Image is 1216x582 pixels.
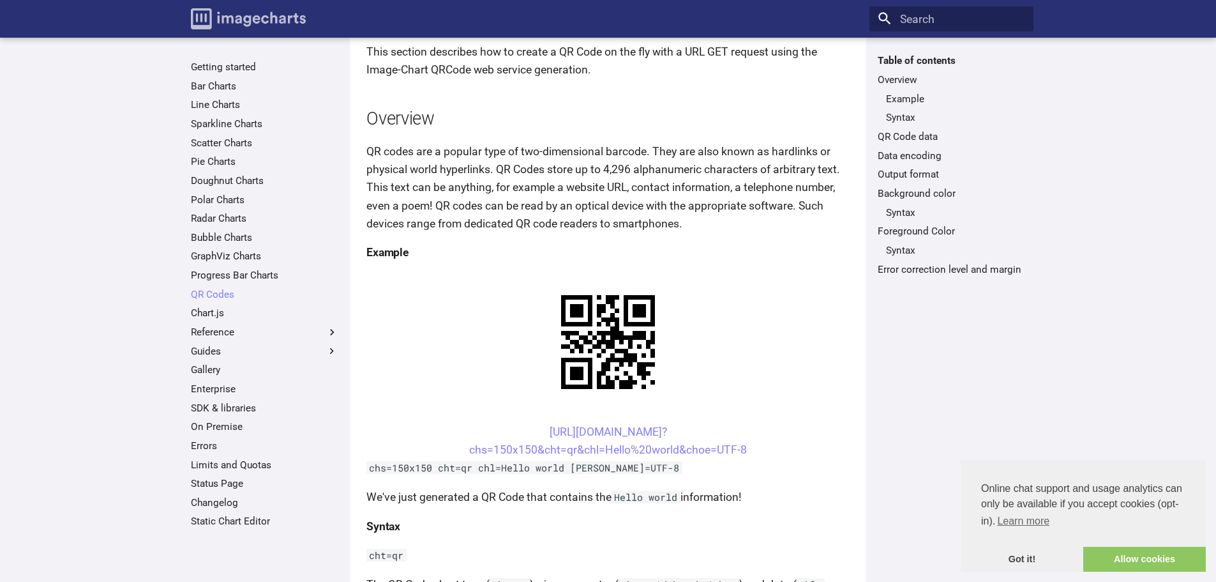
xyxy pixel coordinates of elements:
[878,225,1025,238] a: Foreground Color
[366,142,850,233] p: QR codes are a popular type of two-dimensional barcode. They are also known as hardlinks or physi...
[366,107,850,132] h2: Overview
[191,269,338,282] a: Progress Bar Charts
[878,93,1025,125] nav: Overview
[878,263,1025,276] a: Error correction level and margin
[612,491,680,503] code: Hello world
[539,273,677,411] img: chart
[995,512,1051,531] a: learn more about cookies
[878,206,1025,219] nav: Background color
[191,231,338,244] a: Bubble Charts
[191,155,338,168] a: Pie Charts
[1083,547,1206,572] a: allow cookies
[886,93,1025,105] a: Example
[191,402,338,415] a: SDK & libraries
[191,118,338,130] a: Sparkline Charts
[366,488,850,506] p: We've just generated a QR Code that contains the information!
[191,515,338,528] a: Static Chart Editor
[191,98,338,111] a: Line Charts
[191,8,306,29] img: logo
[878,244,1025,257] nav: Foreground Color
[191,383,338,395] a: Enterprise
[878,130,1025,143] a: QR Code data
[191,137,338,149] a: Scatter Charts
[981,481,1185,531] span: Online chat support and usage analytics can only be available if you accept cookies (opt-in).
[878,187,1025,200] a: Background color
[366,517,850,535] h4: Syntax
[191,420,338,433] a: On Premise
[878,149,1025,162] a: Data encoding
[191,326,338,339] label: Reference
[366,243,850,261] h4: Example
[191,194,338,206] a: Polar Charts
[191,250,338,263] a: GraphViz Charts
[191,80,338,93] a: Bar Charts
[961,461,1206,572] div: cookieconsent
[191,477,338,490] a: Status Page
[869,6,1033,32] input: Search
[191,61,338,73] a: Getting started
[869,54,1033,275] nav: Table of contents
[185,3,312,34] a: Image-Charts documentation
[961,547,1083,572] a: dismiss cookie message
[366,461,682,474] code: chs=150x150 cht=qr chl=Hello world [PERSON_NAME]=UTF-8
[191,345,338,358] label: Guides
[191,496,338,509] a: Changelog
[366,43,850,79] p: This section describes how to create a QR Code on the fly with a URL GET request using the Image-...
[191,364,338,376] a: Gallery
[886,244,1025,257] a: Syntax
[191,459,338,471] a: Limits and Quotas
[191,174,338,187] a: Doughnut Charts
[878,73,1025,86] a: Overview
[886,206,1025,219] a: Syntax
[469,425,747,456] a: [URL][DOMAIN_NAME]?chs=150x150&cht=qr&chl=Hello%20world&choe=UTF-8
[191,440,338,452] a: Errors
[191,288,338,301] a: QR Codes
[191,307,338,319] a: Chart.js
[886,111,1025,124] a: Syntax
[869,54,1033,67] label: Table of contents
[191,212,338,225] a: Radar Charts
[878,168,1025,181] a: Output format
[366,549,407,562] code: cht=qr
